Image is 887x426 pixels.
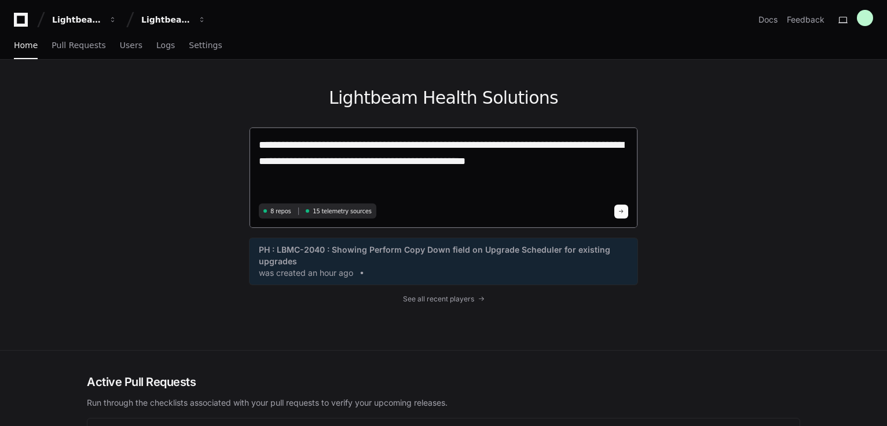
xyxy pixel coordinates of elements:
div: Lightbeam Health Solutions [141,14,191,26]
span: Logs [156,42,175,49]
span: Home [14,42,38,49]
a: PH : LBMC-2040 : Showing Perform Copy Down field on Upgrade Scheduler for existing upgradeswas cr... [259,244,628,279]
a: Logs [156,32,175,59]
a: Settings [189,32,222,59]
span: PH : LBMC-2040 : Showing Perform Copy Down field on Upgrade Scheduler for existing upgrades [259,244,628,267]
a: Docs [758,14,778,26]
span: 15 telemetry sources [313,207,371,216]
span: 8 repos [270,207,291,216]
div: Lightbeam Health [52,14,102,26]
h2: Active Pull Requests [87,374,800,390]
span: See all recent players [403,294,474,304]
span: Settings [189,42,222,49]
span: was created an hour ago [259,267,353,279]
button: Feedback [787,14,824,26]
a: See all recent players [249,294,638,304]
button: Lightbeam Health Solutions [137,9,211,30]
a: Home [14,32,38,59]
a: Pull Requests [52,32,105,59]
button: Lightbeam Health [47,9,122,30]
h1: Lightbeam Health Solutions [249,88,638,108]
span: Users [120,42,142,49]
p: Run through the checklists associated with your pull requests to verify your upcoming releases. [87,397,800,409]
a: Users [120,32,142,59]
span: Pull Requests [52,42,105,49]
